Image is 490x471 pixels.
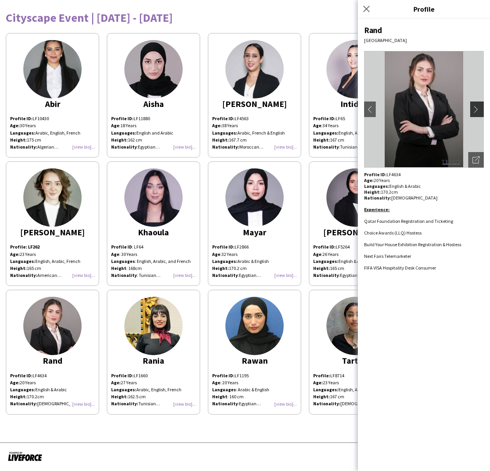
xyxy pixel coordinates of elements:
span: Egyptian [239,272,261,278]
span: 23 Years [323,380,339,385]
b: Profile ID: [111,116,134,121]
b: Height [212,394,227,399]
strong: Height: [313,394,330,399]
p: Arabic & English 170.2 cm [212,258,297,272]
span: : [313,144,340,150]
p: LF11880 English and Arabic 162 cm [111,115,196,144]
b: Languages [212,387,236,392]
strong: Nationality: [10,144,37,150]
div: Rand [364,25,484,35]
img: thumb-666036be518cb.jpeg [326,297,385,355]
div: [PERSON_NAME] [313,229,398,236]
li: Build Your House Exhibition Registration & Hostess [364,242,484,247]
b: Age [111,251,119,257]
strong: Height: [10,394,27,399]
img: thumb-f56aa039-53b0-43d4-9a6e-094d750a6595.jpg [23,168,82,227]
strong: Languages: [10,387,35,392]
p: LF4563 [212,115,297,122]
span: : [313,272,340,278]
img: thumb-fc3e0976-9115-4af5-98af-bfaaaaa2f1cd.jpg [23,40,82,98]
span: Tunisian [340,144,362,150]
strong: Nationality: [111,401,138,406]
span: 34 Years [323,123,338,128]
div: Khaoula [111,229,196,236]
strong: Profile ID: [313,116,336,121]
p: LF4634 [364,172,484,177]
strong: Height: [212,265,229,271]
p: LF2866 [212,243,297,250]
strong: Languages: [111,130,136,136]
p: 30 Years Arabic, English, French 175 cm Algerian [10,122,95,151]
strong: Profile ID: [10,373,33,378]
img: thumb-99d04587-f6f5-4a9e-b771-aa470dfaae89.jpg [124,40,183,98]
p: 38 Years Arabic, French & English 167.7 cm Moroccan [212,122,297,151]
img: thumb-6478bdb6709c6.jpg [326,40,385,98]
u: Experience: [364,207,390,212]
img: thumb-ae90b02f-0bb0-4213-b908-a8d1efd67100.jpg [124,297,183,355]
li: Choice Awards (LLQ) Hostess [364,230,484,236]
div: Open photos pop-in [468,152,484,168]
div: : 160 cm [212,393,297,400]
div: Aisha [111,100,196,107]
p: LF5264 [313,243,398,250]
div: Mayar [212,229,297,236]
div: : Tunisian [111,272,196,279]
strong: Nationality: [10,272,37,278]
strong: Profile ID: [10,116,33,121]
strong: Age: [10,251,20,257]
p: LF10430 [10,115,95,122]
strong: Profile ID: [364,172,387,177]
img: thumb-9b6fd660-ba35-4b88-a194-5e7aedc5b98e.png [225,40,284,98]
strong: Profile ID: [111,373,134,378]
strong: Languages: [10,258,35,264]
b: Age [212,380,220,385]
span: : [313,251,323,257]
span: Egyptian [340,272,362,278]
span: : [111,123,120,128]
strong: Languages: [212,258,237,264]
strong: Height: [212,137,229,143]
img: Crew avatar or photo [364,51,484,168]
img: thumb-64899d37b20c9.jpeg [23,297,82,355]
strong: Height: [313,265,330,271]
b: Age [313,251,321,257]
b: Nationality [313,272,339,278]
b: Nationality [212,401,238,406]
strong: Profile ID: [212,116,235,121]
img: thumb-eb59d6bb-f53a-473b-928e-d37203a47f06.jpg [225,297,284,355]
img: Powered by Liveforce [8,451,42,462]
span: Egyptian [138,144,160,150]
div: LF1195 [212,372,297,379]
p: LF8714 [313,372,398,379]
strong: Height: [10,137,27,143]
strong: Languages: [111,387,136,392]
li: FIFA VISA Hospitality Desk Consumer [364,265,484,271]
span: : [313,123,323,128]
b: Nationality [212,272,238,278]
div: Tarteel [313,357,398,364]
span: 18 Years [120,123,136,128]
h3: Profile [358,4,490,14]
strong: Age: [212,123,222,128]
span: : Arabic & English [212,387,269,392]
span: : [212,251,221,257]
strong: Height: [10,265,27,271]
p: English & Arabic 165 cm [313,258,398,272]
img: thumb-165706020562c4bb6dbe3f8.jpg [124,168,183,227]
b: Age [212,251,220,257]
span: : 168cm [126,265,142,271]
div: Rand [10,357,95,364]
div: : LF64 [111,243,196,250]
div: Abir [10,100,95,107]
img: thumb-35d2da39-8be6-4824-85cb-2cf367f06589.png [225,168,284,227]
b: Nationality: [313,401,340,406]
strong: Nationality: [212,144,239,150]
b: Height [111,265,126,271]
span: : [212,272,239,278]
div: : 20 Years [212,379,297,386]
div: [GEOGRAPHIC_DATA] [364,37,484,43]
p: LF1660 [111,372,196,379]
p: English, Arabic 167 cm [313,386,398,400]
span: : [111,144,138,150]
strong: Nationality: [10,401,37,406]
